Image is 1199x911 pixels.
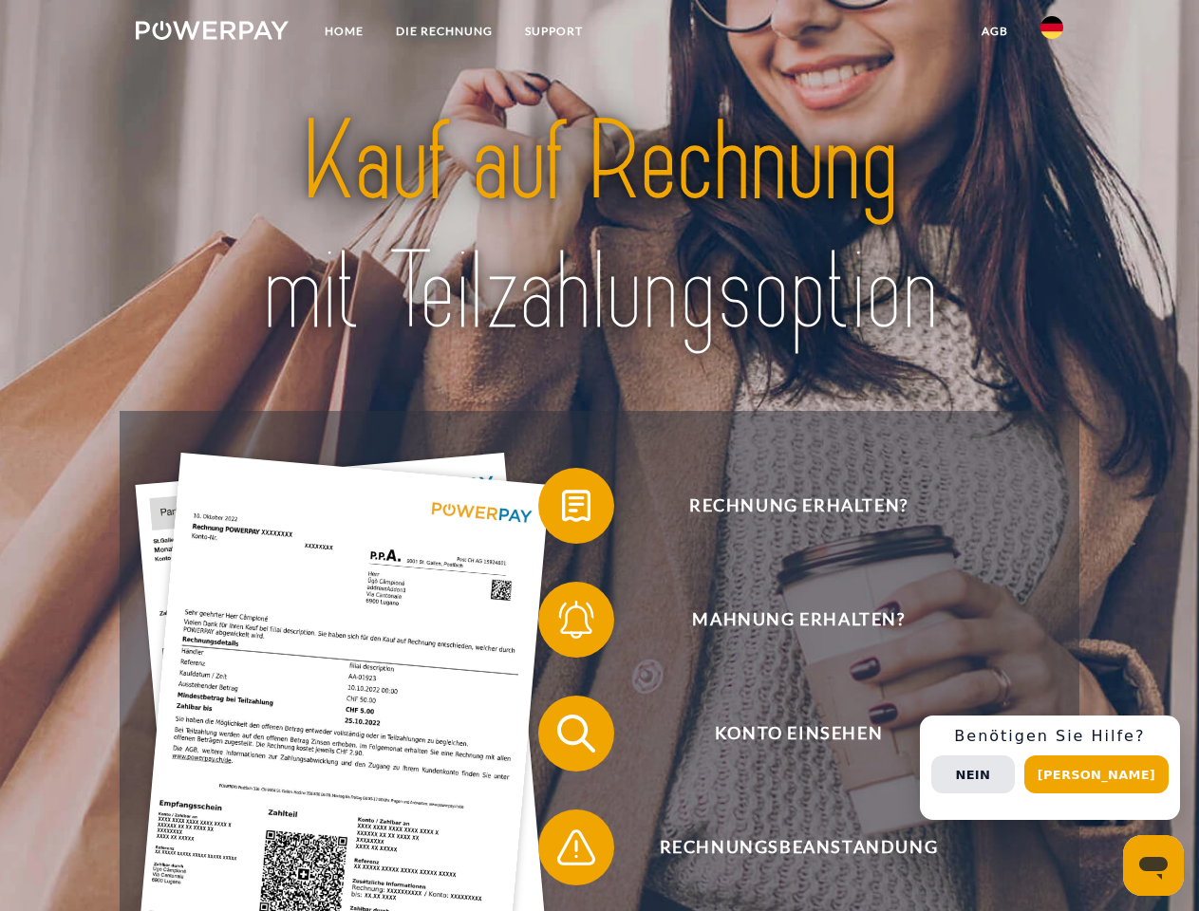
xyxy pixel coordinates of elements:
span: Konto einsehen [566,696,1031,772]
button: Rechnung erhalten? [538,468,1032,544]
div: Schnellhilfe [920,716,1180,820]
img: logo-powerpay-white.svg [136,21,289,40]
img: qb_warning.svg [553,824,600,871]
h3: Benötigen Sie Hilfe? [931,727,1169,746]
span: Rechnung erhalten? [566,468,1031,544]
button: Nein [931,755,1015,793]
button: Rechnungsbeanstandung [538,809,1032,885]
img: de [1040,16,1063,39]
a: SUPPORT [509,14,599,48]
img: qb_bell.svg [553,596,600,643]
button: Mahnung erhalten? [538,582,1032,658]
img: qb_bill.svg [553,482,600,530]
span: Mahnung erhalten? [566,582,1031,658]
img: title-powerpay_de.svg [181,91,1018,363]
a: agb [965,14,1024,48]
button: Konto einsehen [538,696,1032,772]
img: qb_search.svg [553,710,600,757]
button: [PERSON_NAME] [1024,755,1169,793]
a: Home [309,14,380,48]
span: Rechnungsbeanstandung [566,809,1031,885]
iframe: Schaltfläche zum Öffnen des Messaging-Fensters [1123,835,1184,896]
a: DIE RECHNUNG [380,14,509,48]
